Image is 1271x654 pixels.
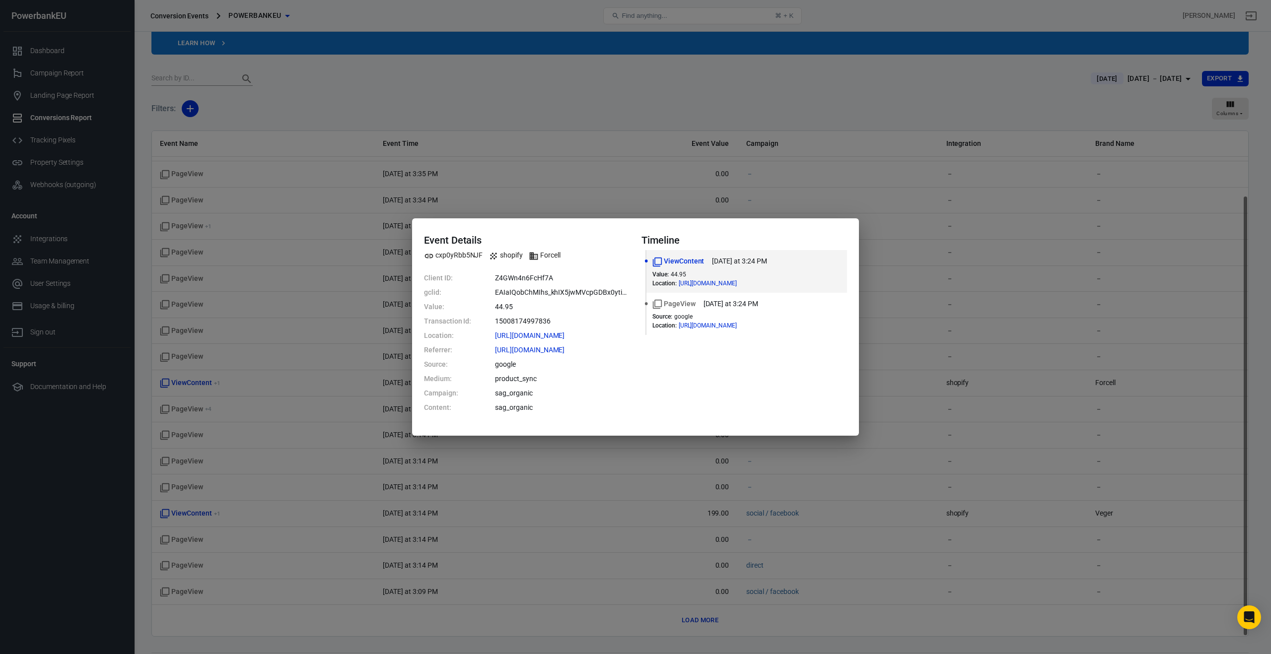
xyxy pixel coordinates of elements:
[424,287,471,298] dt: gclid:
[424,345,471,355] dt: Referrer:
[641,234,847,246] h4: Timeline
[712,256,767,266] time: 2025-09-27T15:24:04+02:00
[495,332,582,339] span: https://powerbankeu.eu/products/forcell-5-in-1-reislader-10000mah-draadloos-wereldstekkers?varian...
[424,316,471,327] dt: Transaction Id:
[679,280,755,286] span: https://powerbankeu.eu/products/forcell-5-in-1-reislader-10000mah-draadloos-wereldstekkers?varian...
[652,280,677,287] dt: Location :
[652,299,696,309] span: Standard event name
[495,273,630,283] dd: Z4GWn4n6FcHf7A
[424,273,471,283] dt: Client ID:
[495,374,630,384] dd: product_sync
[1237,605,1261,629] div: Open Intercom Messenger
[495,316,630,327] dd: 15008174997836
[652,322,677,329] dt: Location :
[424,359,471,370] dt: Source:
[679,323,755,328] span: https://powerbankeu.eu/products/forcell-5-in-1-reislader-10000mah-draadloos-wereldstekkers?varian...
[495,388,630,398] dd: sag_organic
[674,313,693,320] span: google
[424,402,471,413] dt: Content:
[704,299,758,309] time: 2025-09-27T15:24:03+02:00
[671,271,686,278] span: 44.95
[652,271,669,278] dt: Value :
[424,234,630,246] h4: Event Details
[424,250,483,261] span: Property
[495,346,582,353] span: https://www.google.com/
[495,402,630,413] dd: sag_organic
[424,388,471,398] dt: Campaign:
[495,302,630,312] dd: 44.95
[652,313,672,320] dt: Source :
[652,256,704,266] span: Standard event name
[424,330,471,341] dt: Location:
[489,250,523,261] span: Integration
[495,359,630,370] dd: google
[495,287,630,298] dd: EAIaIQobChMIhs_khIX5jwMVcpGDBx0ytinTEAQYASABEgKGcfD_BwE
[424,374,471,384] dt: Medium:
[424,302,471,312] dt: Value:
[529,250,561,261] span: Brand name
